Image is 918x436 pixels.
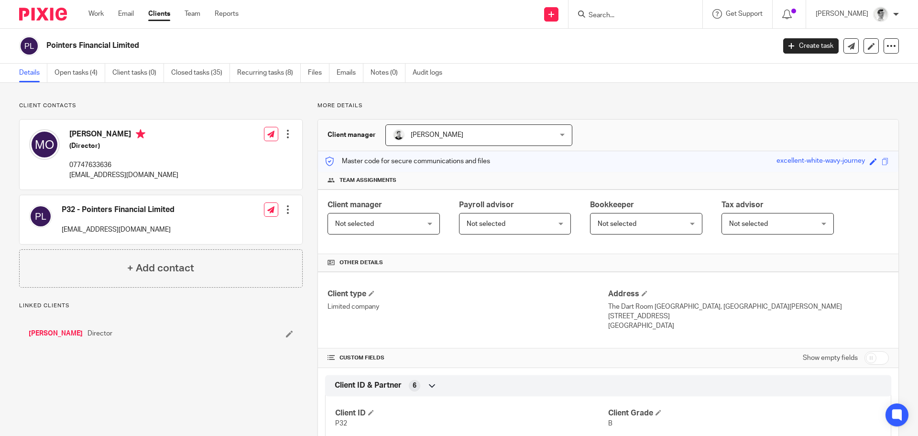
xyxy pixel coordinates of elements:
p: [GEOGRAPHIC_DATA] [608,321,889,331]
img: svg%3E [29,205,52,228]
h4: CUSTOM FIELDS [328,354,608,362]
p: Limited company [328,302,608,312]
img: svg%3E [29,129,60,160]
a: Audit logs [413,64,449,82]
a: Create task [783,38,839,54]
span: [PERSON_NAME] [411,132,463,138]
a: Reports [215,9,239,19]
h4: Client type [328,289,608,299]
a: Emails [337,64,363,82]
p: [EMAIL_ADDRESS][DOMAIN_NAME] [69,170,178,180]
h3: Client manager [328,130,376,140]
p: Client contacts [19,102,303,110]
h2: Pointers Financial Limited [46,41,624,51]
img: Pixie [19,8,67,21]
span: Director [87,329,112,338]
h4: [PERSON_NAME] [69,129,178,141]
p: Master code for secure communications and files [325,157,490,166]
h4: Address [608,289,889,299]
span: Client ID & Partner [335,380,402,391]
img: svg%3E [19,36,39,56]
a: Recurring tasks (8) [237,64,301,82]
a: Files [308,64,329,82]
span: Other details [339,259,383,267]
a: Work [88,9,104,19]
p: Linked clients [19,302,303,310]
label: Show empty fields [803,353,858,363]
p: The Dart Room [GEOGRAPHIC_DATA], [GEOGRAPHIC_DATA][PERSON_NAME] [608,302,889,312]
a: Notes (0) [371,64,405,82]
span: Not selected [598,221,636,227]
p: [EMAIL_ADDRESS][DOMAIN_NAME] [62,225,175,235]
a: Client tasks (0) [112,64,164,82]
a: [PERSON_NAME] [29,329,83,338]
span: B [608,420,612,427]
h4: + Add contact [127,261,194,276]
a: Clients [148,9,170,19]
img: Adam_2025.jpg [873,7,888,22]
span: P32 [335,420,347,427]
span: Payroll advisor [459,201,514,209]
p: More details [317,102,899,110]
span: Get Support [726,11,763,17]
span: Not selected [335,221,374,227]
span: Tax advisor [721,201,764,209]
span: Client manager [328,201,382,209]
p: [PERSON_NAME] [816,9,868,19]
span: Team assignments [339,177,396,184]
span: 6 [413,381,416,391]
img: Dave_2025.jpg [393,129,404,141]
h4: P32 - Pointers Financial Limited [62,205,175,215]
span: Not selected [467,221,505,227]
p: [STREET_ADDRESS] [608,312,889,321]
p: 07747633636 [69,160,178,170]
a: Details [19,64,47,82]
div: excellent-white-wavy-journey [776,156,865,167]
h5: (Director) [69,141,178,151]
a: Open tasks (4) [55,64,105,82]
span: Bookkeeper [590,201,634,209]
span: Not selected [729,221,768,227]
h4: Client ID [335,408,608,418]
h4: Client Grade [608,408,881,418]
input: Search [588,11,674,20]
a: Closed tasks (35) [171,64,230,82]
a: Email [118,9,134,19]
i: Primary [136,129,145,139]
a: Team [185,9,200,19]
